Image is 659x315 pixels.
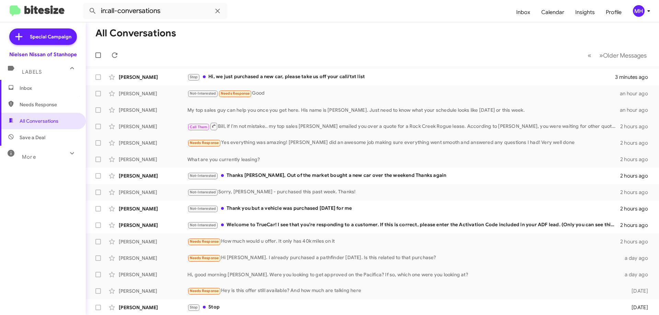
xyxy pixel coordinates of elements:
div: Yes everything was amazing! [PERSON_NAME] did an awesome job making sure everything went smooth a... [187,139,620,147]
div: Hi [PERSON_NAME]. I already purchased a pathfinder [DATE]. Is this related to that purchase? [187,254,621,262]
span: Not-Interested [190,91,216,96]
div: [PERSON_NAME] [119,156,187,163]
div: [PERSON_NAME] [119,90,187,97]
div: a day ago [621,255,654,262]
div: Sorry, [PERSON_NAME] - purchased this past week. Thanks! [187,188,620,196]
div: 2 hours ago [620,123,654,130]
input: Search [83,3,227,19]
nav: Page navigation example [584,48,651,62]
span: Not-Interested [190,173,216,178]
a: Profile [600,2,627,22]
div: Welcome to TrueCar! I see that you're responding to a customer. If this is correct, please enter ... [187,221,620,229]
span: All Conversations [20,118,58,124]
div: a day ago [621,271,654,278]
a: Calendar [536,2,570,22]
span: Call Them [190,125,208,129]
button: Next [595,48,651,62]
span: Needs Response [20,101,78,108]
div: 2 hours ago [620,156,654,163]
div: [PERSON_NAME] [119,140,187,146]
div: Bill, if I'm not mistake.. my top sales [PERSON_NAME] emailed you over a quote for a Rock Creek R... [187,122,620,131]
div: What are you currently leasing? [187,156,620,163]
div: [PERSON_NAME] [119,74,187,81]
div: 3 minutes ago [615,74,654,81]
span: « [588,51,591,60]
span: Needs Response [190,141,219,145]
div: [PERSON_NAME] [119,304,187,311]
div: [PERSON_NAME] [119,123,187,130]
span: More [22,154,36,160]
h1: All Conversations [95,28,176,39]
span: Stop [190,305,198,310]
div: Hi, good morning [PERSON_NAME]. Were you looking to get approved on the Pacifica? If so, which on... [187,271,621,278]
div: [PERSON_NAME] [119,205,187,212]
div: How much would u offer. It only has 40k miles on it [187,238,620,245]
div: 2 hours ago [620,238,654,245]
div: an hour ago [620,107,654,113]
div: Nielsen Nissan of Stanhope [9,51,77,58]
div: My top sales guy can help you once you get here. His name is [PERSON_NAME]. Just need to know wha... [187,107,620,113]
span: Needs Response [190,239,219,244]
div: [PERSON_NAME] [119,238,187,245]
div: 2 hours ago [620,205,654,212]
div: [DATE] [621,304,654,311]
span: Older Messages [603,52,647,59]
div: 2 hours ago [620,222,654,229]
span: Save a Deal [20,134,45,141]
div: 2 hours ago [620,172,654,179]
span: Not-Interested [190,190,216,194]
button: MH [627,5,651,17]
span: Labels [22,69,42,75]
div: Thank you but a vehicle was purchased [DATE] for me [187,205,620,213]
div: 2 hours ago [620,189,654,196]
div: [PERSON_NAME] [119,189,187,196]
span: Needs Response [221,91,250,96]
div: an hour ago [620,90,654,97]
div: MH [633,5,645,17]
div: Hi, we just purchased a new car, please take us off your call/txt list [187,73,615,81]
span: Needs Response [190,256,219,260]
div: Stop [187,303,621,311]
div: [PERSON_NAME] [119,107,187,113]
div: 2 hours ago [620,140,654,146]
div: [PERSON_NAME] [119,172,187,179]
span: Special Campaign [30,33,71,40]
div: Hey is this offer still available? And how much are talking here [187,287,621,295]
div: Thanks [PERSON_NAME], Out of the market bought a new car over the weekend Thanks again [187,172,620,180]
div: [PERSON_NAME] [119,271,187,278]
div: [DATE] [621,288,654,294]
button: Previous [583,48,596,62]
div: [PERSON_NAME] [119,288,187,294]
span: Inbox [20,85,78,92]
div: Good [187,89,620,97]
span: Needs Response [190,289,219,293]
span: Stop [190,75,198,79]
div: [PERSON_NAME] [119,222,187,229]
span: » [599,51,603,60]
div: [PERSON_NAME] [119,255,187,262]
span: Not-Interested [190,223,216,227]
a: Special Campaign [9,28,77,45]
a: Inbox [511,2,536,22]
span: Not-Interested [190,206,216,211]
a: Insights [570,2,600,22]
